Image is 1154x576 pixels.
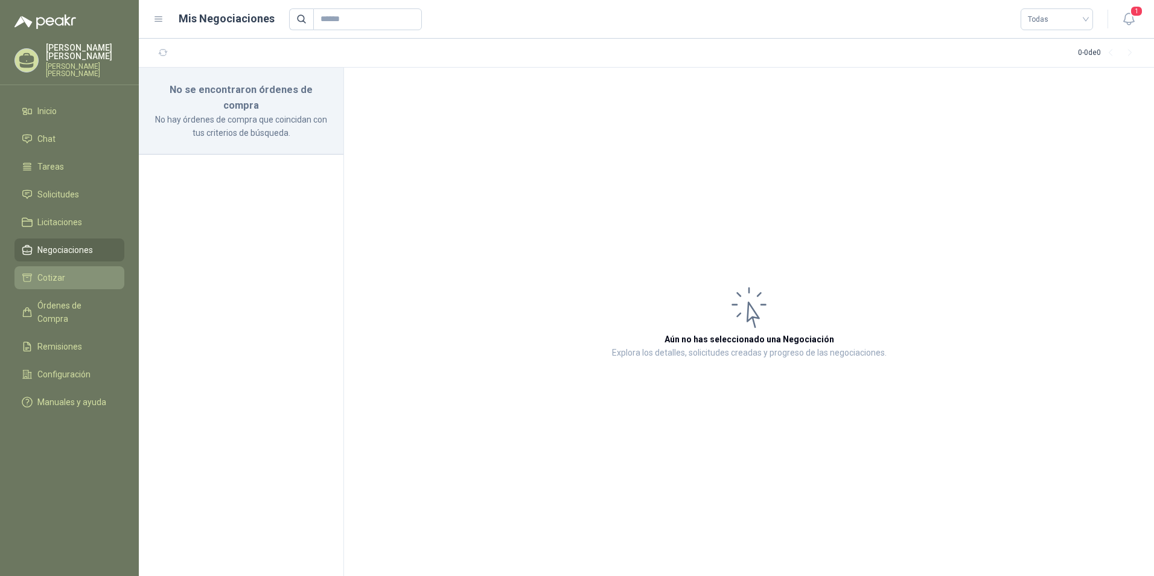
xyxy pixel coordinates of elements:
[37,104,57,118] span: Inicio
[1118,8,1140,30] button: 1
[37,132,56,146] span: Chat
[46,43,124,60] p: [PERSON_NAME] [PERSON_NAME]
[37,271,65,284] span: Cotizar
[14,14,76,29] img: Logo peakr
[612,346,887,360] p: Explora los detalles, solicitudes creadas y progreso de las negociaciones.
[14,266,124,289] a: Cotizar
[14,211,124,234] a: Licitaciones
[14,238,124,261] a: Negociaciones
[14,363,124,386] a: Configuración
[14,127,124,150] a: Chat
[37,243,93,257] span: Negociaciones
[14,294,124,330] a: Órdenes de Compra
[153,82,329,113] h3: No se encontraron órdenes de compra
[14,335,124,358] a: Remisiones
[14,183,124,206] a: Solicitudes
[37,395,106,409] span: Manuales y ayuda
[37,299,113,325] span: Órdenes de Compra
[14,391,124,414] a: Manuales y ayuda
[665,333,834,346] h3: Aún no has seleccionado una Negociación
[1028,10,1086,28] span: Todas
[1078,43,1140,63] div: 0 - 0 de 0
[179,10,275,27] h1: Mis Negociaciones
[46,63,124,77] p: [PERSON_NAME] [PERSON_NAME]
[37,340,82,353] span: Remisiones
[37,368,91,381] span: Configuración
[37,160,64,173] span: Tareas
[14,155,124,178] a: Tareas
[1130,5,1143,17] span: 1
[14,100,124,123] a: Inicio
[37,216,82,229] span: Licitaciones
[153,113,329,139] p: No hay órdenes de compra que coincidan con tus criterios de búsqueda.
[37,188,79,201] span: Solicitudes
